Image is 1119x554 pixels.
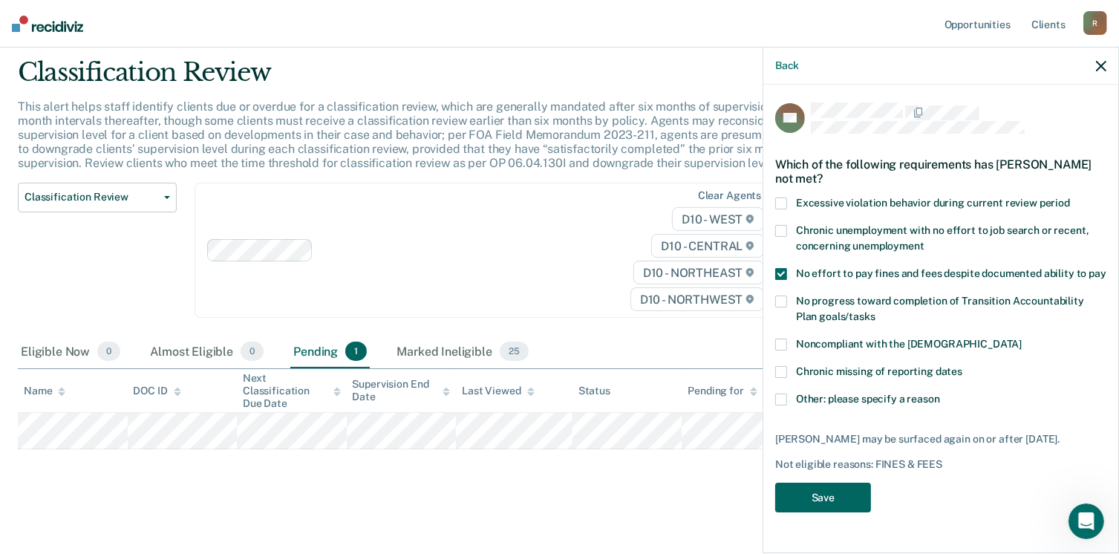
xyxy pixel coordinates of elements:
[243,372,341,409] div: Next Classification Due Date
[353,378,451,403] div: Supervision End Date
[796,224,1089,252] span: Chronic unemployment with no effort to job search or recent, concerning unemployment
[1083,11,1107,35] div: R
[672,207,764,231] span: D10 - WEST
[796,197,1070,209] span: Excessive violation behavior during current review period
[796,295,1084,322] span: No progress toward completion of Transition Accountability Plan goals/tasks
[394,336,531,368] div: Marked Ineligible
[147,336,267,368] div: Almost Eligible
[241,342,264,361] span: 0
[18,336,123,368] div: Eligible Now
[18,57,857,100] div: Classification Review
[462,385,534,397] div: Last Viewed
[290,336,370,368] div: Pending
[134,385,181,397] div: DOC ID
[633,261,764,284] span: D10 - NORTHEAST
[18,100,847,171] p: This alert helps staff identify clients due or overdue for a classification review, which are gen...
[630,287,764,311] span: D10 - NORTHWEST
[775,59,799,72] button: Back
[775,483,871,513] button: Save
[500,342,529,361] span: 25
[796,267,1106,279] span: No effort to pay fines and fees despite documented ability to pay
[1069,504,1104,539] iframe: Intercom live chat
[345,342,367,361] span: 1
[775,433,1106,446] div: [PERSON_NAME] may be surfaced again on or after [DATE].
[796,393,940,405] span: Other: please specify a reason
[796,365,962,377] span: Chronic missing of reporting dates
[651,234,764,258] span: D10 - CENTRAL
[25,191,158,203] span: Classification Review
[796,338,1022,350] span: Noncompliant with the [DEMOGRAPHIC_DATA]
[698,189,761,202] div: Clear agents
[24,385,65,397] div: Name
[775,458,1106,471] div: Not eligible reasons: FINES & FEES
[775,146,1106,198] div: Which of the following requirements has [PERSON_NAME] not met?
[688,385,757,397] div: Pending for
[578,385,610,397] div: Status
[97,342,120,361] span: 0
[12,16,83,32] img: Recidiviz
